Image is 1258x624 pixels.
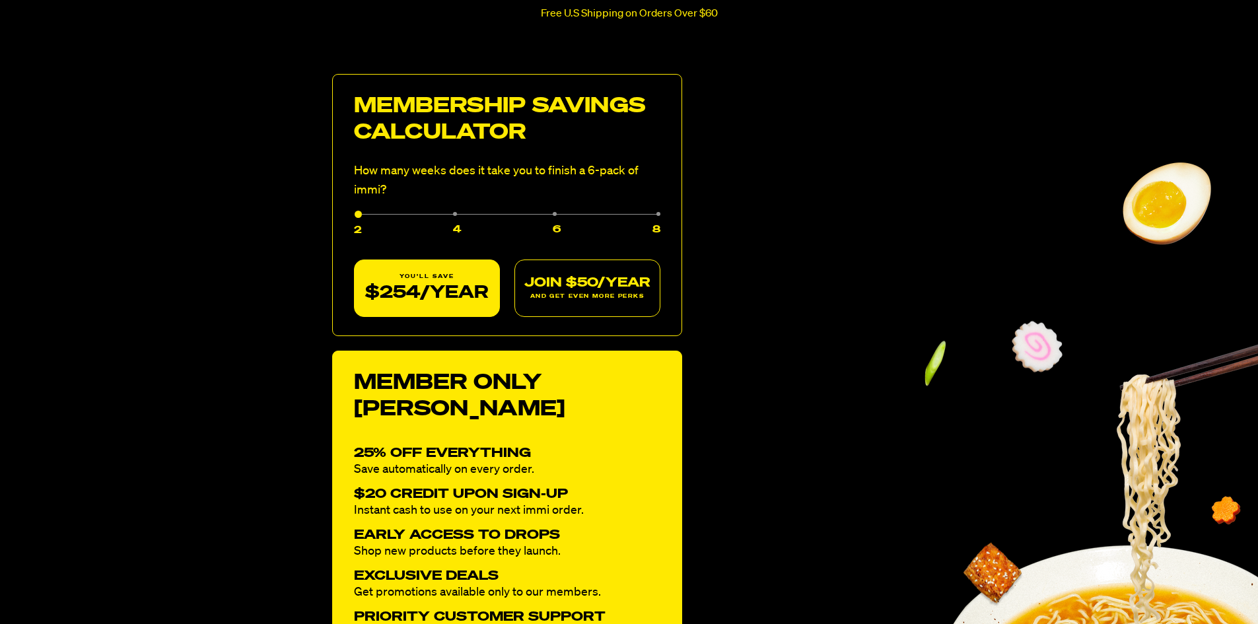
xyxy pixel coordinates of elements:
div: 2 [354,214,362,238]
p: How many weeks does it take you to finish a 6-pack of immi? [354,162,660,200]
button: JOIN $50/YEARAND GET EVEN MORE PERKS [514,260,660,317]
h5: PRIORITY CUSTOMER SUPPORT [354,602,660,624]
div: 6 [461,214,561,238]
div: 4 [362,214,462,238]
h5: 25% off everything [354,438,660,460]
p: Free U.S Shipping on Orders Over $60 [541,8,718,20]
h5: $20 CREDIT UPON SIGN-UP [354,479,660,501]
span: You'll save [400,271,454,283]
span: 254 [380,285,419,302]
div: 8 [561,214,660,238]
h4: MEMBER ONLY [PERSON_NAME] [354,370,660,438]
span: AND GET EVEN MORE PERKS [530,292,645,302]
p: Shop new products before they launch. [354,542,660,561]
p: Save automatically on every order. [354,460,660,479]
h5: Exclusive deals [354,561,660,583]
h5: Early access to drops [354,520,660,542]
p: Get promotions available only to our members. [354,583,660,602]
span: $ /year [365,282,488,306]
h4: MEMBERSHIP SAVINGS CALCULATOR [354,93,660,162]
p: Instant cash to use on your next immi order. [354,501,660,520]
